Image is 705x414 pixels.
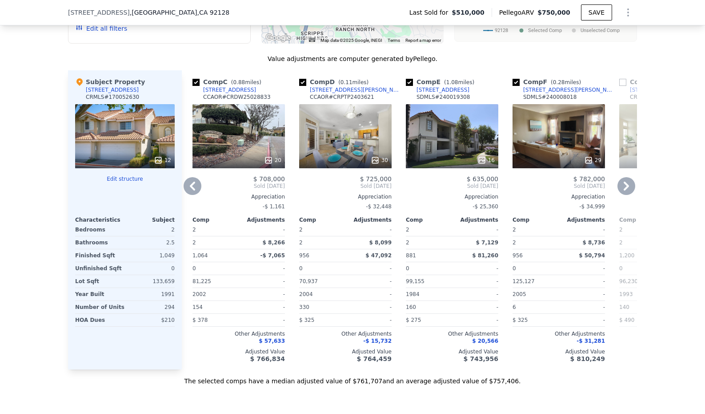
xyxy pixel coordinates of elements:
[127,288,175,300] div: 1991
[299,265,303,272] span: 0
[75,223,123,236] div: Bedrooms
[310,93,374,101] div: CCAOR # CRPTP2403621
[233,79,245,85] span: 0.88
[619,86,683,93] a: [STREET_ADDRESS]
[192,183,285,190] span: Sold [DATE]
[619,4,637,21] button: Show Options
[127,249,175,262] div: 1,049
[228,79,265,85] span: ( miles)
[75,262,123,275] div: Unfinished Sqft
[513,86,616,93] a: [STREET_ADDRESS][PERSON_NAME]
[619,265,623,272] span: 0
[264,32,293,44] img: Google
[513,77,585,86] div: Comp F
[472,338,498,344] span: $ 20,566
[250,355,285,362] span: $ 766,834
[347,275,392,288] div: -
[365,252,392,259] span: $ 47,092
[476,239,498,246] span: $ 7,129
[299,288,344,300] div: 2004
[561,288,605,300] div: -
[619,317,634,323] span: $ 490
[406,216,452,223] div: Comp
[86,93,139,101] div: CRMLS # 170052630
[299,77,372,86] div: Comp D
[299,86,402,93] a: [STREET_ADDRESS][PERSON_NAME]
[347,314,392,326] div: -
[513,236,557,249] div: 2
[366,203,392,210] span: -$ 32,448
[130,8,229,17] span: , [GEOGRAPHIC_DATA]
[263,203,285,210] span: -$ 1,161
[299,301,344,313] div: 330
[192,301,237,313] div: 154
[406,330,498,337] div: Other Adjustments
[299,193,392,200] div: Appreciation
[360,175,392,183] span: $ 725,000
[320,38,382,43] span: Map data ©2025 Google, INEGI
[584,156,601,165] div: 29
[409,8,452,17] span: Last Sold for
[406,86,469,93] a: [STREET_ADDRESS]
[240,288,285,300] div: -
[127,262,175,275] div: 0
[192,252,208,259] span: 1,064
[75,236,123,249] div: Bathrooms
[473,203,498,210] span: -$ 25,360
[75,249,123,262] div: Finished Sqft
[127,223,175,236] div: 2
[192,227,196,233] span: 2
[406,236,450,249] div: 2
[299,183,392,190] span: Sold [DATE]
[454,314,498,326] div: -
[513,183,605,190] span: Sold [DATE]
[68,369,637,386] div: The selected comps have a median adjusted value of $761,707 and an average adjusted value of $757...
[125,216,175,223] div: Subject
[561,223,605,236] div: -
[467,175,498,183] span: $ 635,000
[347,288,392,300] div: -
[513,330,605,337] div: Other Adjustments
[406,288,450,300] div: 1984
[240,275,285,288] div: -
[513,265,516,272] span: 0
[619,77,692,86] div: Comp G
[264,32,293,44] a: Open this area in Google Maps (opens a new window)
[561,262,605,275] div: -
[192,86,256,93] a: [STREET_ADDRESS]
[309,38,315,42] button: Keyboard shortcuts
[263,239,285,246] span: $ 8,266
[513,193,605,200] div: Appreciation
[192,317,208,323] span: $ 378
[75,216,125,223] div: Characteristics
[559,216,605,223] div: Adjustments
[619,236,664,249] div: 2
[523,93,577,101] div: SDMLS # 240008018
[264,156,281,165] div: 20
[75,275,123,288] div: Lot Sqft
[454,288,498,300] div: -
[192,348,285,355] div: Adjusted Value
[259,338,285,344] span: $ 57,633
[192,278,211,284] span: 81,225
[452,8,485,17] span: $510,000
[75,301,124,313] div: Number of Units
[240,262,285,275] div: -
[128,301,175,313] div: 294
[240,314,285,326] div: -
[192,216,239,223] div: Comp
[495,28,508,33] text: 92128
[579,252,605,259] span: $ 50,794
[441,79,478,85] span: ( miles)
[619,301,664,313] div: 140
[335,79,372,85] span: ( miles)
[619,278,638,284] span: 96,230
[561,275,605,288] div: -
[299,236,344,249] div: 2
[454,223,498,236] div: -
[577,338,605,344] span: -$ 31,281
[454,275,498,288] div: -
[406,77,478,86] div: Comp E
[299,216,345,223] div: Comp
[299,278,318,284] span: 70,937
